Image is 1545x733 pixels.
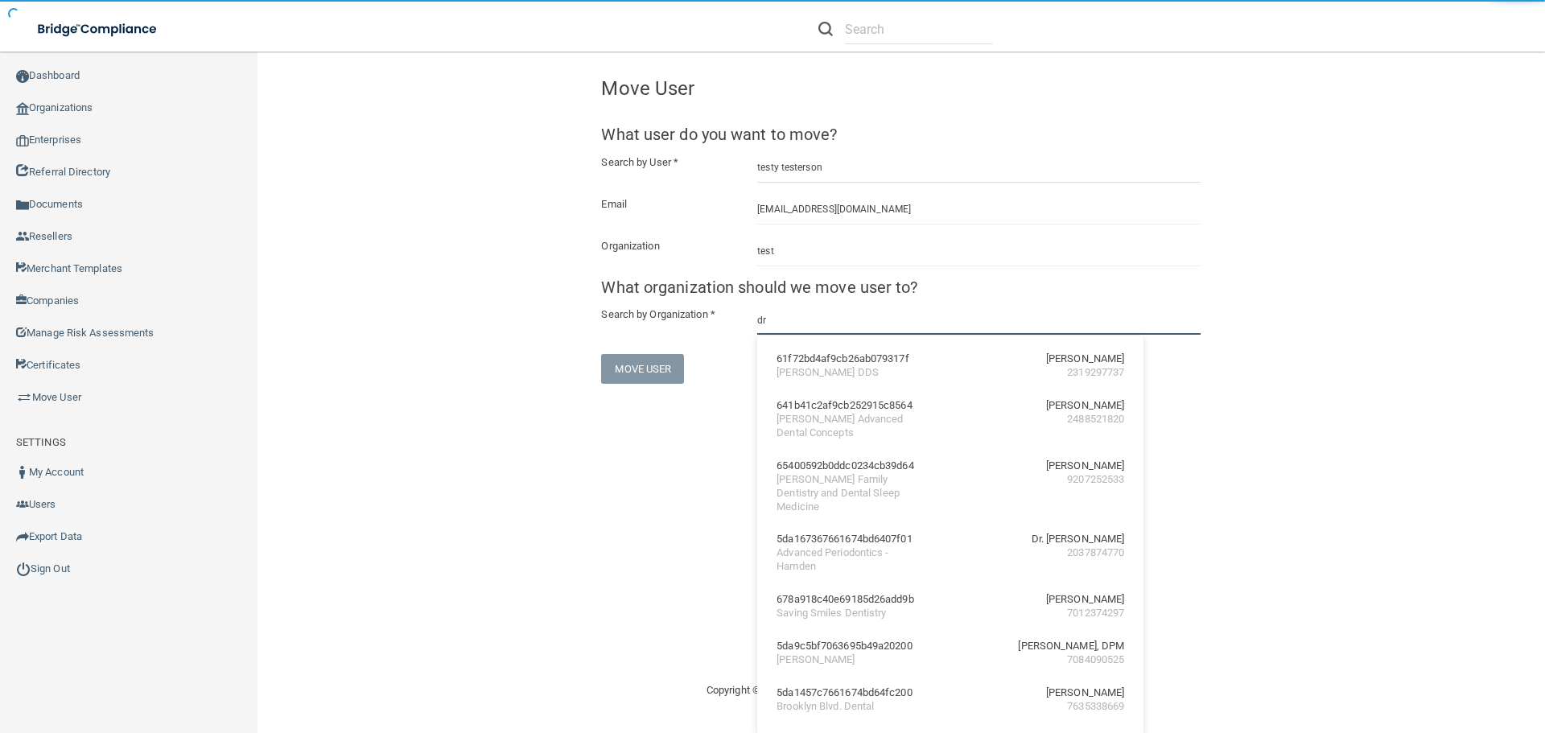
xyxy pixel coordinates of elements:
div: 2488521820 [1067,413,1124,440]
h5: What organization should we move user to? [601,278,1201,296]
label: Search by Organization * [589,305,745,324]
div: 5da1457c7661674bd64fc200 [777,686,912,700]
img: icon-users.e205127d.png [16,498,29,511]
div: 61f72bd4af9cb26ab079317f [777,352,908,366]
div: 641b41c2af9cb252915c8564 [777,399,912,413]
div: 2037874770 [1067,546,1124,574]
div: 7635338669 [1067,700,1124,714]
div: Dr. [PERSON_NAME] [1032,533,1125,546]
input: Search by organizationID, practice name, doctor name, or phone number [757,305,1201,335]
input: Email [757,195,1201,224]
input: Search [845,14,992,44]
img: ic_reseller.de258add.png [16,230,29,243]
div: Saving Smiles Dentistry [777,607,886,620]
img: ic-search.3b580494.png [818,22,833,36]
div: [PERSON_NAME] DDS [777,366,879,380]
div: Advanced Periodontics - Hamden [777,546,916,574]
img: ic_power_dark.7ecde6b1.png [16,562,31,576]
label: Organization [589,237,745,256]
div: Brooklyn Blvd. Dental [777,700,874,714]
div: 2319297737 [1067,366,1124,380]
img: enterprise.0d942306.png [16,135,29,146]
img: icon-export.b9366987.png [16,530,29,543]
div: [PERSON_NAME] [777,653,855,667]
img: briefcase.64adab9b.png [16,389,32,406]
input: Search by name or email [757,153,1201,183]
div: 678a918c40e69185d26add9b [777,593,913,607]
img: ic_user_dark.df1a06c3.png [16,466,29,479]
div: [PERSON_NAME] [1046,352,1124,366]
h4: Move User [601,77,1201,101]
div: [PERSON_NAME] [1046,686,1124,700]
div: 7084090525 [1067,653,1124,667]
label: Search by User * [589,153,745,172]
div: 5da167367661674bd6407f01 [777,533,912,546]
img: ic_dashboard_dark.d01f4a41.png [16,70,29,83]
div: [PERSON_NAME] [1046,593,1124,607]
label: SETTINGS [16,433,66,452]
img: bridge_compliance_login_screen.278c3ca4.svg [24,13,172,46]
label: Email [589,195,745,214]
img: organization-icon.f8decf85.png [16,102,29,115]
div: [PERSON_NAME] [1046,399,1124,413]
div: [PERSON_NAME] Advanced Dental Concepts [777,413,916,440]
button: Move User [601,354,684,384]
div: 5da9c5bf7063695b49a20200 [777,640,912,653]
div: 7012374297 [1067,607,1124,620]
div: [PERSON_NAME] Family Dentistry and Dental Sleep Medicine [777,473,916,514]
div: [PERSON_NAME], DPM [1018,640,1124,653]
h5: What user do you want to move? [601,126,1201,143]
div: Copyright © All rights reserved 2025 @ Rectangle Health | | [608,665,1195,716]
div: [PERSON_NAME] [1046,459,1124,473]
img: icon-documents.8dae5593.png [16,199,29,212]
div: 9207252533 [1067,473,1124,514]
input: Organization Name [757,237,1201,266]
div: 65400592b0ddc0234cb39d64 [777,459,913,473]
